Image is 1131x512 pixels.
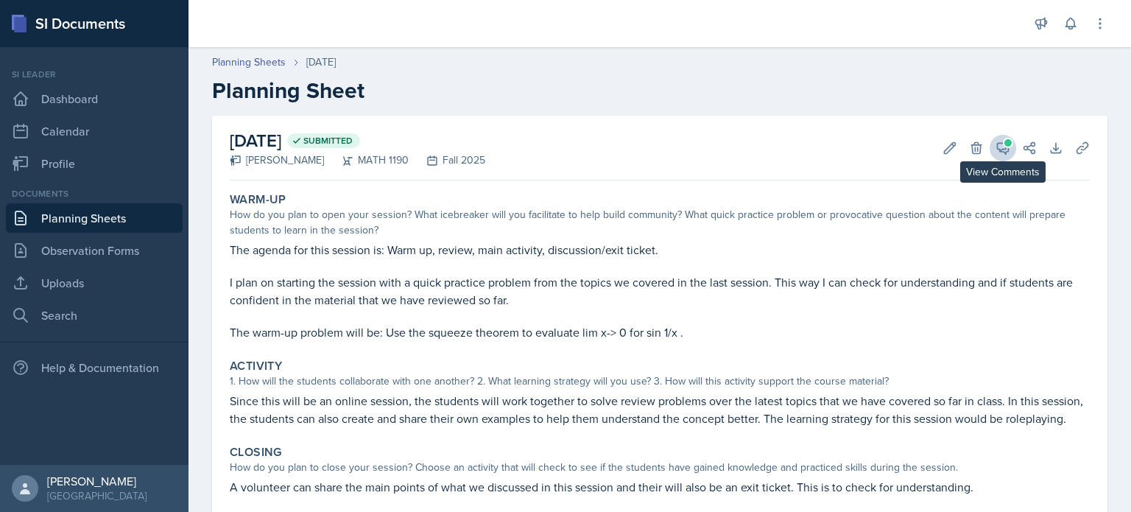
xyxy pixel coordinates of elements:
a: Planning Sheets [212,55,286,70]
p: The warm-up problem will be: Use the squeeze theorem to evaluate lim x-> 0 for sin 1/x . [230,323,1090,341]
button: View Comments [990,135,1016,161]
div: [PERSON_NAME] [47,474,147,488]
p: The agenda for this session is: Warm up, review, main activity, discussion/exit ticket. [230,241,1090,259]
div: MATH 1190 [324,152,409,168]
div: 1. How will the students collaborate with one another? 2. What learning strategy will you use? 3.... [230,374,1090,389]
h2: Planning Sheet [212,77,1107,104]
div: [PERSON_NAME] [230,152,324,168]
p: A volunteer can share the main points of what we discussed in this session and their will also be... [230,478,1090,496]
p: Since this will be an online session, the students will work together to solve review problems ov... [230,392,1090,427]
div: Documents [6,187,183,200]
div: Si leader [6,68,183,81]
span: Submitted [303,135,353,147]
a: Search [6,301,183,330]
a: Profile [6,149,183,178]
a: Calendar [6,116,183,146]
div: [DATE] [306,55,336,70]
label: Warm-Up [230,192,286,207]
div: How do you plan to open your session? What icebreaker will you facilitate to help build community... [230,207,1090,238]
h2: [DATE] [230,127,485,154]
a: Uploads [6,268,183,298]
p: I plan on starting the session with a quick practice problem from the topics we covered in the la... [230,273,1090,309]
div: Help & Documentation [6,353,183,382]
div: [GEOGRAPHIC_DATA] [47,488,147,503]
div: How do you plan to close your session? Choose an activity that will check to see if the students ... [230,460,1090,475]
a: Dashboard [6,84,183,113]
label: Closing [230,445,282,460]
div: Fall 2025 [409,152,485,168]
label: Activity [230,359,282,374]
a: Observation Forms [6,236,183,265]
a: Planning Sheets [6,203,183,233]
